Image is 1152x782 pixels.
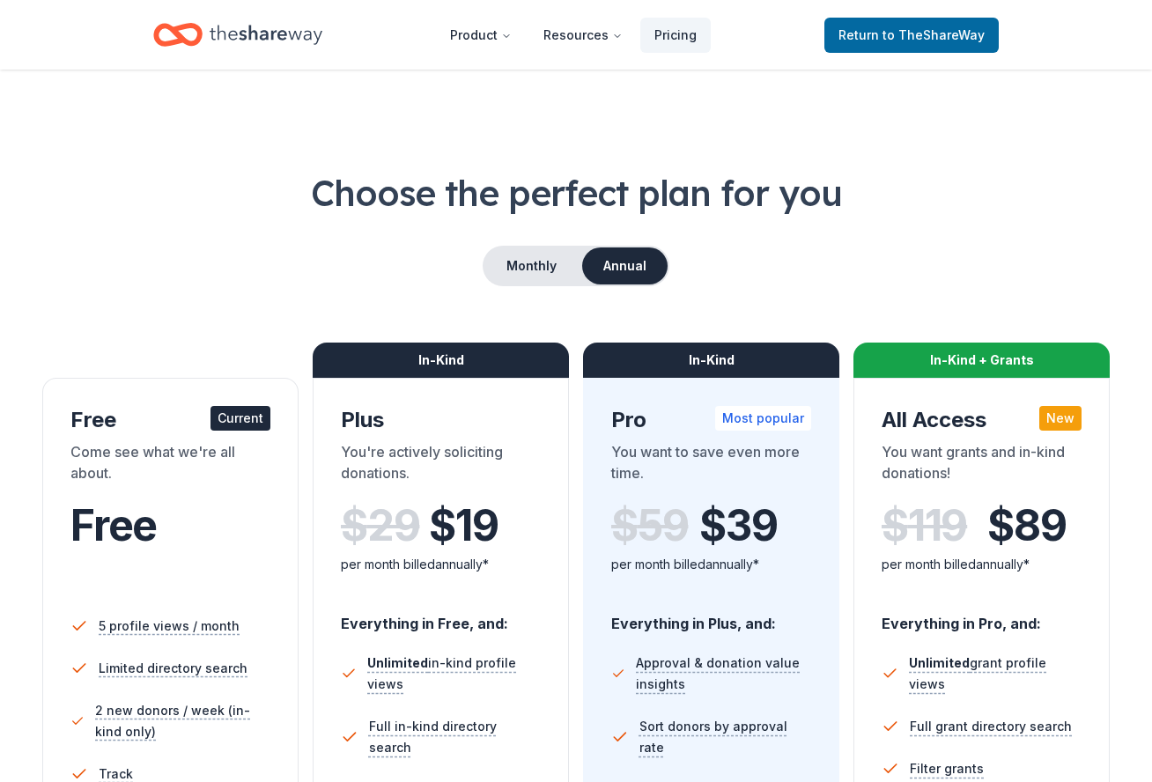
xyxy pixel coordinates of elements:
nav: Main [436,14,711,55]
span: 5 profile views / month [99,616,240,637]
button: Resources [529,18,637,53]
a: Returnto TheShareWay [824,18,999,53]
div: New [1039,406,1082,431]
a: Home [153,14,322,55]
div: per month billed annually* [882,554,1082,575]
div: per month billed annually* [611,554,811,575]
div: In-Kind [313,343,569,378]
div: Pro [611,406,811,434]
span: in-kind profile views [367,655,516,691]
span: $ 19 [429,501,498,550]
div: You're actively soliciting donations. [341,441,541,491]
div: You want grants and in-kind donations! [882,441,1082,491]
span: to TheShareWay [882,27,985,42]
div: You want to save even more time. [611,441,811,491]
a: Pricing [640,18,711,53]
div: Most popular [715,406,811,431]
span: Unlimited [909,655,970,670]
div: All Access [882,406,1082,434]
div: In-Kind [583,343,839,378]
span: Free [70,499,157,551]
span: Approval & donation value insights [636,653,811,695]
button: Product [436,18,526,53]
span: grant profile views [909,655,1046,691]
span: $ 89 [987,501,1066,550]
div: Come see what we're all about. [70,441,270,491]
span: Limited directory search [99,658,247,679]
div: In-Kind + Grants [853,343,1110,378]
span: Full grant directory search [910,716,1072,737]
div: Everything in Free, and: [341,598,541,635]
span: 2 new donors / week (in-kind only) [95,700,270,742]
div: Free [70,406,270,434]
span: Full in-kind directory search [369,716,541,758]
span: Return [838,25,985,46]
h1: Choose the perfect plan for you [42,168,1110,218]
span: $ 39 [699,501,777,550]
div: Plus [341,406,541,434]
div: Everything in Plus, and: [611,598,811,635]
button: Monthly [484,247,579,284]
span: Unlimited [367,655,428,670]
div: Current [210,406,270,431]
span: Sort donors by approval rate [639,716,811,758]
button: Annual [582,247,668,284]
span: Filter grants [910,758,984,779]
div: Everything in Pro, and: [882,598,1082,635]
div: per month billed annually* [341,554,541,575]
